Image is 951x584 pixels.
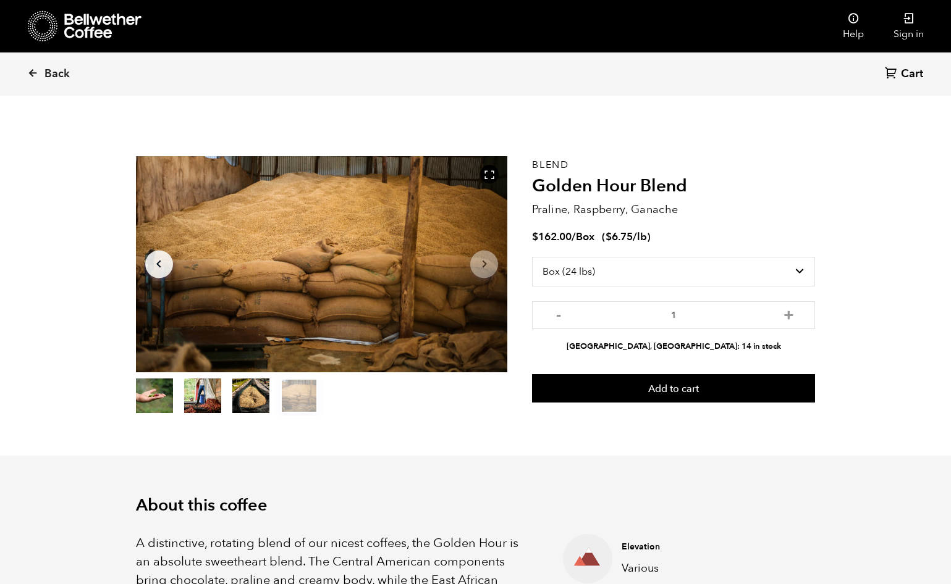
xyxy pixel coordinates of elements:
span: / [572,230,576,244]
span: Cart [901,67,923,81]
h2: Golden Hour Blend [532,176,815,197]
bdi: 6.75 [606,230,633,244]
button: Add to cart [532,374,815,403]
span: ( ) [602,230,651,244]
p: Praline, Raspberry, Ganache [532,201,815,218]
p: Various [622,560,796,577]
span: $ [532,230,538,244]
h4: Elevation [622,541,796,553]
span: Box [576,230,594,244]
bdi: 162.00 [532,230,572,244]
button: + [781,307,797,320]
button: - [551,307,566,320]
span: Back [44,67,70,81]
h2: About this coffee [136,496,816,515]
span: /lb [633,230,647,244]
li: [GEOGRAPHIC_DATA], [GEOGRAPHIC_DATA]: 14 in stock [532,341,815,352]
span: $ [606,230,612,244]
a: Cart [885,66,926,83]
